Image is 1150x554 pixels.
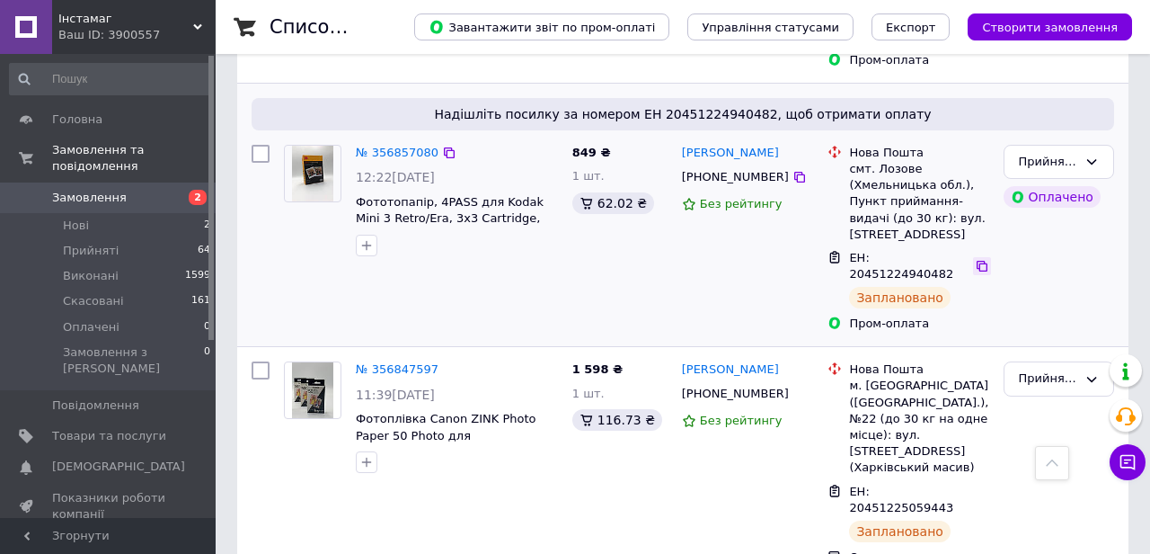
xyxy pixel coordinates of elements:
[52,190,127,206] span: Замовлення
[682,145,779,162] a: [PERSON_NAME]
[572,192,654,214] div: 62.02 ₴
[63,319,119,335] span: Оплачені
[204,218,210,234] span: 2
[52,490,166,523] span: Показники роботи компанії
[849,521,951,542] div: Заплановано
[204,319,210,335] span: 0
[356,362,438,376] a: № 356847597
[284,145,341,202] a: Фото товару
[849,161,988,243] div: смт. Лозове (Хмельницька обл.), Пункт приймання-видачі (до 30 кг): вул. [STREET_ADDRESS]
[849,145,988,161] div: Нова Пошта
[572,387,605,400] span: 1 шт.
[700,197,783,210] span: Без рейтингу
[63,344,204,377] span: Замовлення з [PERSON_NAME]
[52,459,185,475] span: [DEMOGRAPHIC_DATA]
[52,142,216,174] span: Замовлення та повідомлення
[58,11,193,27] span: Інстамаг
[259,105,1107,123] span: Надішліть посилку за номером ЕН 20451224940482, щоб отримати оплату
[849,362,988,378] div: Нова Пошта
[429,19,655,35] span: Завантажити звіт по пром-оплаті
[849,316,988,332] div: Пром-оплата
[849,378,988,476] div: м. [GEOGRAPHIC_DATA] ([GEOGRAPHIC_DATA].), №22 (до 30 кг на одне місце): вул. [STREET_ADDRESS] (Х...
[572,169,605,183] span: 1 шт.
[849,52,988,68] div: Пром-оплата
[682,362,779,379] a: [PERSON_NAME]
[63,293,124,309] span: Скасовані
[950,20,1132,33] a: Створити замовлення
[356,146,438,159] a: № 356857080
[63,268,119,284] span: Виконані
[886,21,936,34] span: Експорт
[702,21,839,34] span: Управління статусами
[1019,370,1077,389] div: Прийнято
[52,428,166,444] span: Товари та послуги
[700,414,783,427] span: Без рейтингу
[871,13,951,40] button: Експорт
[52,112,102,128] span: Головна
[572,362,623,376] span: 1 598 ₴
[356,170,435,184] span: 12:22[DATE]
[678,165,792,189] div: [PHONE_NUMBER]
[849,251,953,281] span: ЕН: 20451224940482
[982,21,1118,34] span: Створити замовлення
[9,63,212,95] input: Пошук
[1110,444,1146,480] button: Чат з покупцем
[63,243,119,259] span: Прийняті
[356,412,536,459] a: Фотоплівка Canon ZINK Photo Paper 50 Photo для фотопринтера Zoemini 50
[58,27,216,43] div: Ваш ID: 3900557
[191,293,210,309] span: 161
[968,13,1132,40] button: Створити замовлення
[849,485,953,515] span: ЕН: 20451225059443
[849,287,951,308] div: Заплановано
[270,16,452,38] h1: Список замовлень
[52,398,139,414] span: Повідомлення
[63,218,89,234] span: Нові
[185,268,210,284] span: 1599
[356,195,544,242] a: Фототопапір, 4PASS для Kodak Mini 3 Retro/Era, 3x3 Cartridge, 30 фото
[1004,186,1101,208] div: Оплачено
[198,243,210,259] span: 64
[284,362,341,419] a: Фото товару
[204,344,210,377] span: 0
[292,146,334,201] img: Фото товару
[1019,153,1077,172] div: Прийнято
[678,382,792,406] div: [PHONE_NUMBER]
[356,388,435,402] span: 11:39[DATE]
[292,362,334,418] img: Фото товару
[572,146,611,159] span: 849 ₴
[189,190,207,205] span: 2
[414,13,669,40] button: Завантажити звіт по пром-оплаті
[572,409,662,431] div: 116.73 ₴
[687,13,854,40] button: Управління статусами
